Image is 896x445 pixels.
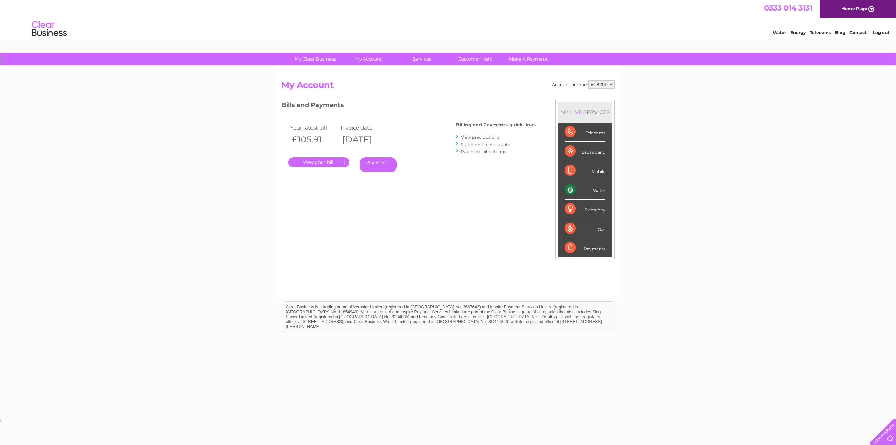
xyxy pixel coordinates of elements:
[565,238,605,257] div: Payments
[764,4,812,12] a: 0333 014 3131
[565,123,605,142] div: Telecoms
[283,4,614,34] div: Clear Business is a trading name of Verastar Limited (registered in [GEOGRAPHIC_DATA] No. 3667643...
[31,18,67,40] img: logo.png
[288,132,339,147] th: £105.91
[456,122,536,127] h4: Billing and Payments quick links
[340,53,398,65] a: My Account
[288,157,349,167] a: .
[339,132,389,147] th: [DATE]
[810,30,831,35] a: Telecoms
[446,53,504,65] a: Customer Help
[281,80,615,93] h2: My Account
[339,123,389,132] td: Invoice date
[565,219,605,238] div: Gas
[565,180,605,200] div: Water
[773,30,786,35] a: Water
[552,80,615,89] div: Account number
[849,30,867,35] a: Contact
[873,30,889,35] a: Log out
[461,149,506,154] a: Paperless bill settings
[499,53,557,65] a: Make A Payment
[565,142,605,161] div: Broadband
[565,200,605,219] div: Electricity
[461,142,510,147] a: Statement of Accounts
[558,102,612,122] div: MY SERVICES
[835,30,845,35] a: Blog
[287,53,344,65] a: My Clear Business
[288,123,339,132] td: Your latest bill
[569,109,583,116] div: LIVE
[281,100,536,112] h3: Bills and Payments
[360,157,397,172] a: Pay Here
[393,53,451,65] a: Services
[790,30,806,35] a: Energy
[461,134,499,140] a: View previous bills
[565,161,605,180] div: Mobile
